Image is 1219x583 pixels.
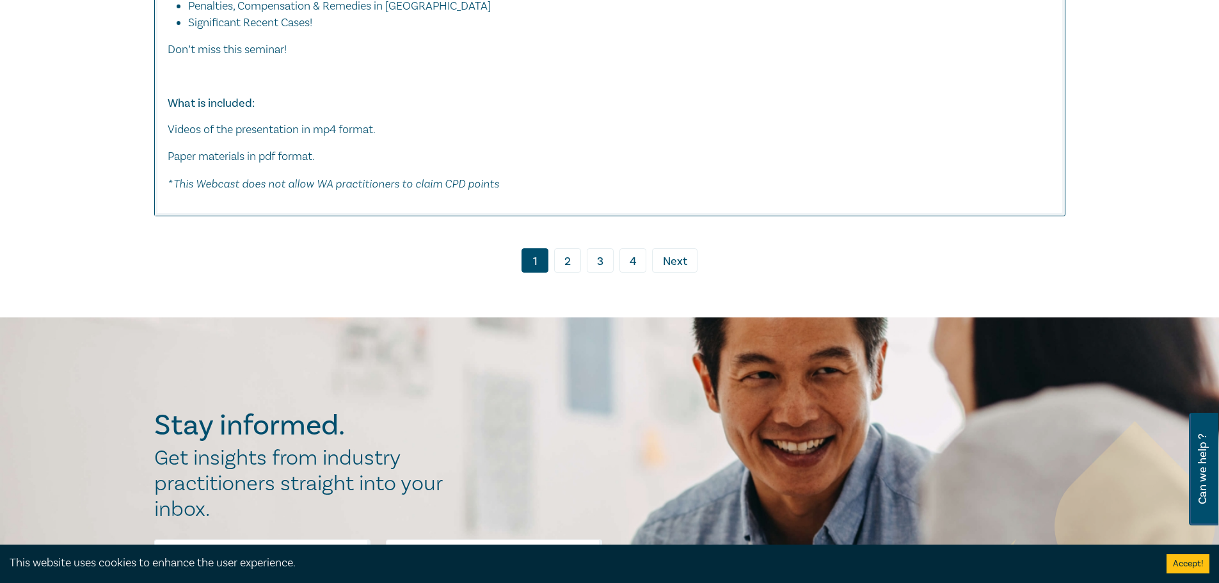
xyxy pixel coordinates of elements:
h2: Stay informed. [154,409,456,442]
strong: What is included: [168,96,255,111]
span: Next [663,253,687,270]
input: Last Name* [386,539,602,570]
em: * This Webcast does not allow WA practitioners to claim CPD points [168,177,499,190]
a: Next [652,248,697,273]
button: Accept cookies [1167,554,1209,573]
a: 4 [619,248,646,273]
span: Can we help ? [1197,420,1209,518]
p: Videos of the presentation in mp4 format. [168,122,1052,138]
h2: Get insights from industry practitioners straight into your inbox. [154,445,456,522]
p: Don’t miss this seminar! [168,42,1052,58]
li: Significant Recent Cases! [188,15,1052,31]
p: Paper materials in pdf format. [168,148,1052,165]
input: First Name* [154,539,370,570]
a: 1 [522,248,548,273]
div: This website uses cookies to enhance the user experience. [10,555,1147,571]
a: 2 [554,248,581,273]
a: 3 [587,248,614,273]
